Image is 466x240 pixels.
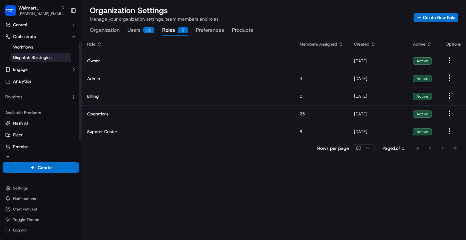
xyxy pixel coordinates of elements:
[38,164,52,171] span: Create
[13,186,28,191] span: Settings
[5,120,76,126] a: Nash AI
[54,101,57,107] span: •
[354,93,367,99] span: [DATE]
[18,11,65,16] button: [PERSON_NAME][EMAIL_ADDRESS][PERSON_NAME][DOMAIN_NAME]
[5,5,16,16] img: Walmart LocalFinds
[65,162,79,167] span: Pylon
[90,5,219,16] h1: Organization Settings
[5,144,76,150] a: Promise
[53,144,108,155] a: 💻API Documentation
[127,25,154,36] button: Users
[3,108,79,118] div: Available Products
[3,153,79,164] button: Product Catalog
[10,43,71,52] a: Workflows
[7,147,12,152] div: 📗
[13,156,45,162] span: Product Catalog
[13,132,23,138] span: Fleet
[13,228,27,233] span: Log out
[3,142,79,152] button: Promise
[17,42,118,49] input: Got a question? Start typing here...
[58,119,71,124] span: [DATE]
[354,58,367,64] span: [DATE]
[300,76,302,81] span: 4
[413,75,432,82] div: Active
[87,58,289,64] span: Owner
[300,41,343,47] div: Members Assigned
[3,31,79,42] button: Orchestrate
[413,128,432,135] div: Active
[3,76,79,87] a: Analytics
[13,67,28,72] span: Engage
[13,120,28,126] span: Nash AI
[162,25,188,36] button: Roles
[5,156,76,162] a: Product Catalog
[413,93,432,100] div: Active
[87,129,289,135] span: Support Center
[4,144,53,155] a: 📗Knowledge Base
[3,226,79,235] button: Log out
[3,3,68,18] button: Walmart LocalFindsWalmart LocalFinds[PERSON_NAME][EMAIL_ADDRESS][PERSON_NAME][DOMAIN_NAME]
[354,76,367,81] span: [DATE]
[87,76,289,82] span: Admin
[382,145,404,151] div: Page 1 of 1
[7,95,17,106] img: Anthony Trinh
[54,119,57,124] span: •
[7,6,20,19] img: Nash
[143,27,154,33] div: 36
[87,111,289,117] span: Operations
[87,41,289,47] div: Role
[7,26,119,36] p: Welcome 👋
[111,64,119,72] button: Start new chat
[13,22,27,28] span: Control
[13,196,36,201] span: Notifications
[3,184,79,193] button: Settings
[3,205,79,214] button: Chat with us!
[232,25,253,36] button: Products
[317,145,349,151] p: Rows per page
[354,41,402,47] div: Created
[20,101,53,107] span: [PERSON_NAME]
[413,41,435,47] div: Active
[7,62,18,74] img: 1736555255976-a54dd68f-1ca7-489b-9aae-adbdc363a1c4
[13,146,50,153] span: Knowledge Base
[178,27,188,33] div: 5
[58,101,71,107] span: [DATE]
[300,93,302,99] span: 0
[3,130,79,140] button: Fleet
[13,34,36,40] span: Orchestrate
[13,207,37,212] span: Chat with us!
[29,69,90,74] div: We're available if you need us!
[300,58,302,64] span: 1
[18,5,58,11] button: Walmart LocalFinds
[354,111,367,117] span: [DATE]
[10,53,71,62] a: Dispatch Strategies
[3,118,79,129] button: Nash AI
[3,194,79,203] button: Notifications
[414,13,458,22] button: Create New Role
[3,20,79,30] button: Control
[300,111,305,117] span: 25
[7,113,17,123] img: Masood Aslam
[5,132,76,138] a: Fleet
[13,78,31,84] span: Analytics
[3,64,79,75] button: Engage
[7,85,44,90] div: Past conversations
[29,62,107,69] div: Start new chat
[3,162,79,173] button: Create
[90,25,120,36] button: Organization
[14,62,26,74] img: 8571987876998_91fb9ceb93ad5c398215_72.jpg
[413,110,432,118] div: Active
[300,129,302,134] span: 6
[90,16,219,22] p: Manage your organization settings, team members and roles
[13,55,51,61] span: Dispatch Strategies
[196,25,224,36] button: Preferences
[13,144,29,150] span: Promise
[413,57,432,65] div: Active
[446,41,461,47] div: Options
[20,119,53,124] span: [PERSON_NAME]
[46,162,79,167] a: Powered byPylon
[13,44,33,50] span: Workflows
[55,147,61,152] div: 💻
